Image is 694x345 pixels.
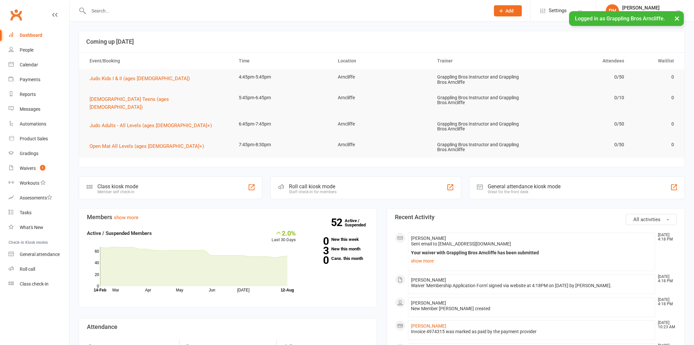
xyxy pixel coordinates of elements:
[9,220,69,235] a: What's New
[630,69,680,85] td: 0
[90,142,209,150] button: Open Mat All Levels (ages [DEMOGRAPHIC_DATA]+)
[90,96,169,110] span: [DEMOGRAPHIC_DATA] Teens (ages [DEMOGRAPHIC_DATA])
[630,137,680,152] td: 0
[8,7,24,23] a: Clubworx
[20,33,42,38] div: Dashboard
[531,69,630,85] td: 0/50
[332,69,431,85] td: Arncliffe
[531,137,630,152] td: 0/50
[20,225,43,230] div: What's New
[233,90,332,105] td: 5:45pm-6:45pm
[90,76,190,81] span: Judo Kids I & II (ages [DEMOGRAPHIC_DATA])
[411,306,652,311] div: New Member [PERSON_NAME] created
[633,217,661,222] span: All activities
[90,95,227,111] button: [DEMOGRAPHIC_DATA] Teens (ages [DEMOGRAPHIC_DATA])
[332,137,431,152] td: Arncliffe
[97,190,138,194] div: Member self check-in
[306,236,329,246] strong: 0
[20,252,60,257] div: General attendance
[488,190,561,194] div: Great for the front desk
[431,116,531,137] td: Grappling Bros Instructor and Grappling Bros Arncliffe
[531,53,630,69] th: Attendees
[9,191,69,205] a: Assessments
[87,214,369,220] h3: Members
[20,62,38,67] div: Calendar
[655,275,676,283] time: [DATE] 4:18 PM
[332,53,431,69] th: Location
[90,123,212,128] span: Judo Adults - All Levels (ages [DEMOGRAPHIC_DATA]+)
[411,323,446,329] a: [PERSON_NAME]
[9,247,69,262] a: General attendance kiosk mode
[331,218,345,227] strong: 52
[86,38,677,45] h3: Coming up [DATE]
[332,116,431,132] td: Arncliffe
[20,166,36,171] div: Waivers
[630,90,680,105] td: 0
[233,116,332,132] td: 6:45pm-7:45pm
[575,15,665,22] span: Logged in as Grappling Bros Arncliffe.
[9,43,69,57] a: People
[20,77,40,82] div: Payments
[20,92,36,97] div: Reports
[20,266,35,272] div: Roll call
[20,151,38,156] div: Gradings
[87,324,369,330] h3: Attendance
[233,53,332,69] th: Time
[655,298,676,306] time: [DATE] 4:18 PM
[272,229,296,237] div: 2.0%
[306,247,369,251] a: 3New this month
[395,214,677,220] h3: Recent Activity
[9,72,69,87] a: Payments
[655,321,676,329] time: [DATE] 10:23 AM
[531,90,630,105] td: 0/10
[531,116,630,132] td: 0/50
[411,300,446,306] span: [PERSON_NAME]
[671,11,683,25] button: ×
[431,53,531,69] th: Trainer
[411,277,446,283] span: [PERSON_NAME]
[9,205,69,220] a: Tasks
[494,5,522,16] button: Add
[97,183,138,190] div: Class kiosk mode
[9,277,69,291] a: Class kiosk mode
[233,137,332,152] td: 7:45pm-8:30pm
[84,53,233,69] th: Event/Booking
[9,176,69,191] a: Workouts
[431,69,531,90] td: Grappling Bros Instructor and Grappling Bros Arncliffe
[306,237,369,241] a: 0New this week
[40,165,45,171] span: 1
[20,121,46,126] div: Automations
[9,28,69,43] a: Dashboard
[20,106,40,112] div: Messages
[549,3,567,18] span: Settings
[606,4,619,17] div: DH
[233,69,332,85] td: 4:45pm-5:45pm
[87,6,485,15] input: Search...
[289,183,337,190] div: Roll call kiosk mode
[411,256,652,265] a: show more
[9,146,69,161] a: Gradings
[505,8,514,13] span: Add
[630,53,680,69] th: Waitlist
[9,102,69,117] a: Messages
[272,229,296,243] div: Last 30 Days
[306,256,369,261] a: 0Canx. this month
[90,122,216,129] button: Judo Adults - All Levels (ages [DEMOGRAPHIC_DATA]+)
[20,136,48,141] div: Product Sales
[411,241,511,246] span: Sent email to [EMAIL_ADDRESS][DOMAIN_NAME]
[114,215,138,220] a: show more
[306,255,329,265] strong: 0
[20,210,31,215] div: Tasks
[411,283,652,288] div: Waiver 'Membership Application Form' signed via website at 4:18PM on [DATE] by [PERSON_NAME].
[488,183,561,190] div: General attendance kiosk mode
[20,180,39,186] div: Workouts
[332,90,431,105] td: Arncliffe
[626,214,677,225] button: All activities
[9,262,69,277] a: Roll call
[90,75,194,82] button: Judo Kids I & II (ages [DEMOGRAPHIC_DATA])
[622,11,671,17] div: Grappling Bros Arncliffe
[9,117,69,131] a: Automations
[431,90,531,111] td: Grappling Bros Instructor and Grappling Bros Arncliffe
[345,214,374,232] a: 52Active / Suspended
[411,250,652,256] div: Your waiver with Grappling Bros Arncliffe has been submitted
